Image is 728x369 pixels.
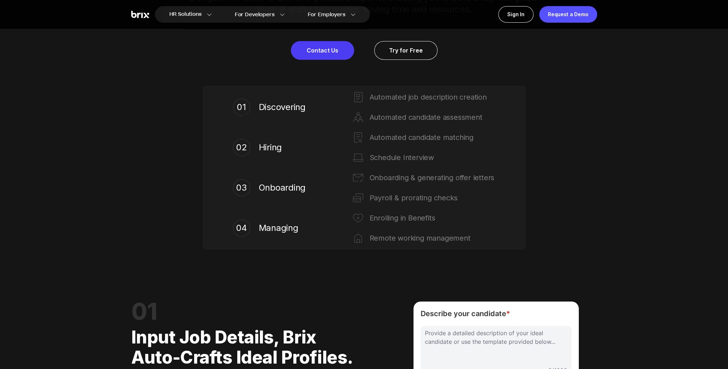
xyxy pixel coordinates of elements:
[539,6,597,23] a: Request a Demo
[374,41,438,60] a: Try for Free
[370,91,495,103] div: Automated job description creation
[131,322,360,368] div: Input job details, Brix auto-crafts ideal profiles.
[235,11,275,18] span: For Developers
[370,212,495,224] div: Enrolling in Benefits
[233,219,250,237] div: 04
[233,179,250,196] div: 03
[259,142,309,153] span: Hiring
[370,192,495,204] div: Payroll & prorating checks
[131,11,149,18] img: Brix Logo
[233,99,250,116] div: 01
[308,11,345,18] span: For Employers
[131,301,360,322] div: 01
[421,326,572,349] div: Provide a detailed description of your ideal candidate or use the template provided below...
[291,41,354,60] a: Contact Us
[421,309,572,319] span: Describe your candidate
[169,9,202,20] span: HR Solutions
[259,101,309,113] span: Discovering
[259,182,309,193] span: Onboarding
[233,139,250,156] div: 02
[370,132,495,143] div: Automated candidate matching
[370,111,495,123] div: Automated candidate assessment
[498,6,534,23] a: Sign In
[370,172,495,183] div: Onboarding & generating offer letters
[370,232,495,244] div: Remote working management
[370,152,495,163] div: Schedule Interview
[259,222,309,234] span: Managing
